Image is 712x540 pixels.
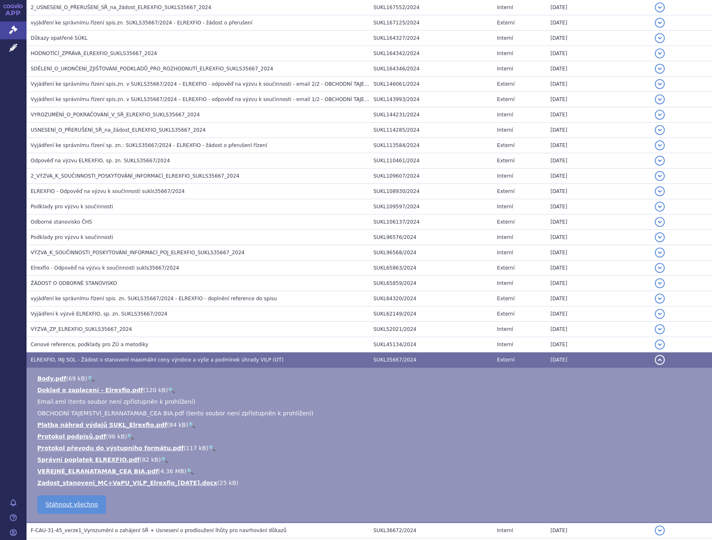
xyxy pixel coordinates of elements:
[497,81,514,87] span: Externí
[497,51,513,56] span: Interní
[497,173,513,179] span: Interní
[497,204,513,210] span: Interní
[369,31,493,46] td: SUKL164327/2024
[31,311,167,317] span: Vyjádření k výzvě ELREXFIO, sp. zn. SUKLS35667/2024
[655,355,665,365] button: detail
[497,5,513,10] span: Interní
[369,523,493,538] td: SUKL36672/2024
[369,352,493,368] td: SUKL35667/2024
[31,326,132,332] span: VÝZVA_ZP_ELREXFIO_SUKLS35667_2024
[497,66,513,72] span: Interní
[37,374,704,383] li: ( )
[37,386,704,394] li: ( )
[369,184,493,199] td: SUKL108930/2024
[68,375,85,382] span: 69 kB
[37,422,167,428] a: Platba náhrad výdajů SUKL_Elrexfio.pdf
[497,20,514,26] span: Externí
[546,31,651,46] td: [DATE]
[655,232,665,242] button: detail
[369,138,493,153] td: SUKL113584/2024
[655,94,665,104] button: detail
[497,96,514,102] span: Externí
[369,215,493,230] td: SUKL106137/2024
[497,311,514,317] span: Externí
[37,432,704,441] li: ( )
[497,296,514,301] span: Externí
[546,107,651,123] td: [DATE]
[546,230,651,245] td: [DATE]
[37,480,217,486] a: Zadost_stanoveni_MC+VaPU_VILP_Elrexfio_[DATE].docx
[655,202,665,212] button: detail
[369,199,493,215] td: SUKL109597/2024
[37,456,140,463] a: Správní poplatek ELREXFIO.pdf
[655,79,665,89] button: detail
[546,15,651,31] td: [DATE]
[161,456,168,463] a: 🔍
[497,127,513,133] span: Interní
[655,64,665,74] button: detail
[497,342,513,347] span: Interní
[546,153,651,169] td: [DATE]
[31,173,239,179] span: 2_VÝZVA_K_SOUČINNOSTI_POSKYTOVÁNÍ_INFORMACÍ_ELREXFIO_SUKLS35667_2024
[546,276,651,291] td: [DATE]
[655,140,665,150] button: detail
[546,138,651,153] td: [DATE]
[655,526,665,535] button: detail
[497,357,514,363] span: Externí
[37,433,106,440] a: Protokol podpisů.pdf
[546,61,651,77] td: [DATE]
[37,410,313,417] span: OBCHODNÍ TAJEMSTVÍ_ELRANATAMAB_CEA BIA.pdf (tento soubor není zpřístupněn k prohlížení)
[369,15,493,31] td: SUKL167125/2024
[497,35,513,41] span: Interní
[655,2,665,12] button: detail
[208,445,216,451] a: 🔍
[37,468,158,475] a: VEŘEJNÉ_ELRANATAMAB_CEA BIA.pdf
[546,260,651,276] td: [DATE]
[31,81,380,87] span: Vyjádření ke správnímu řízení spis.zn. v SUKLS35667/2024 – ELREXFIO - odpověď na výzvu k součinno...
[186,445,206,451] span: 117 kB
[655,324,665,334] button: detail
[369,322,493,337] td: SUKL52021/2024
[655,18,665,28] button: detail
[546,215,651,230] td: [DATE]
[37,456,704,464] li: ( )
[369,230,493,245] td: SUKL96576/2024
[142,456,158,463] span: 82 kB
[31,96,380,102] span: Vyjádření ke správnímu řízení spis.zn. v SUKLS35667/2024 – ELREXFIO - odpověď na výzvu k součinno...
[497,265,514,271] span: Externí
[655,248,665,258] button: detail
[369,153,493,169] td: SUKL110461/2024
[37,421,704,429] li: ( )
[546,523,651,538] td: [DATE]
[31,51,157,56] span: HODNOTÍCÍ_ZPRÁVA_ELREXFIO_SUKLS35667_2024
[546,77,651,92] td: [DATE]
[37,375,66,382] a: Body.pdf
[655,48,665,58] button: detail
[369,306,493,322] td: SUKL62149/2024
[546,184,651,199] td: [DATE]
[655,186,665,196] button: detail
[655,217,665,227] button: detail
[655,263,665,273] button: detail
[546,123,651,138] td: [DATE]
[37,387,143,393] a: Doklad o zaplacení - Elrexfio.pdf
[31,142,267,148] span: Vyjádření ke správnímu řízení sp. zn.: SUKLS35667/2024 - ELREXFIO - žádost o přerušení řízení
[497,234,513,240] span: Interní
[497,142,514,148] span: Externí
[145,387,166,393] span: 120 kB
[655,33,665,43] button: detail
[37,467,704,475] li: ( )
[655,110,665,120] button: detail
[369,123,493,138] td: SUKL114285/2024
[87,375,94,382] a: 🔍
[31,127,206,133] span: USNESENÍ_O_PŘERUŠENÍ_SŘ_na_žádost_ELREXFIO_SUKLS35667_2024
[220,480,236,486] span: 25 kB
[546,92,651,107] td: [DATE]
[655,294,665,304] button: detail
[31,20,252,26] span: vyjádření ke správnímu řízení spis.zn. SUKLS35667/2024 - ELREXFIO - žádost o přerušení
[160,468,184,475] span: 4.36 MB
[546,337,651,352] td: [DATE]
[655,309,665,319] button: detail
[37,444,704,452] li: ( )
[37,398,195,405] span: Email.eml (tento soubor není zpřístupněn k prohlížení)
